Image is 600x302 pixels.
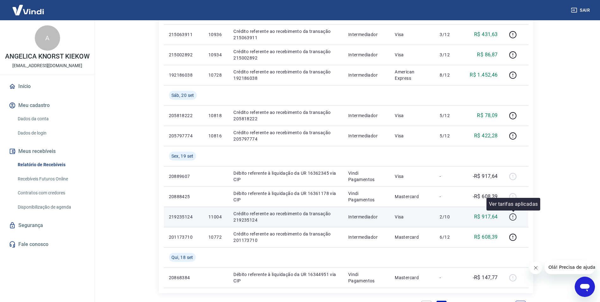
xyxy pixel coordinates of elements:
[233,129,338,142] p: Crédito referente ao recebimento da transação 205797774
[8,0,49,20] img: Vindi
[395,133,430,139] p: Visa
[233,271,338,284] p: Débito referente à liquidação da UR 16344951 via CIP
[233,231,338,243] p: Crédito referente ao recebimento da transação 201173710
[169,234,198,240] p: 201173710
[233,211,338,223] p: Crédito referente ao recebimento da transação 219235124
[348,170,385,183] p: Vindi Pagamentos
[348,190,385,203] p: Vindi Pagamentos
[440,31,458,38] p: 3/12
[15,112,87,125] a: Dados da conta
[395,31,430,38] p: Visa
[233,109,338,122] p: Crédito referente ao recebimento da transação 205818222
[233,48,338,61] p: Crédito referente ao recebimento da transação 215002892
[440,234,458,240] p: 6/12
[395,52,430,58] p: Visa
[440,274,458,281] p: -
[208,31,223,38] p: 10936
[169,133,198,139] p: 205797774
[529,261,542,274] iframe: Fechar mensagem
[395,69,430,81] p: American Express
[440,112,458,119] p: 5/12
[348,112,385,119] p: Intermediador
[477,51,498,59] p: R$ 86,87
[169,112,198,119] p: 205818222
[395,112,430,119] p: Visa
[233,190,338,203] p: Débito referente à liquidação da UR 16361178 via CIP
[5,53,90,60] p: ANGELICA KNORST KIEKOW
[473,193,498,200] p: -R$ 608,39
[477,112,498,119] p: R$ 78,09
[440,52,458,58] p: 3/12
[208,133,223,139] p: 10816
[474,31,498,38] p: R$ 431,63
[395,274,430,281] p: Mastercard
[208,234,223,240] p: 10772
[12,62,82,69] p: [EMAIL_ADDRESS][DOMAIN_NAME]
[440,72,458,78] p: 8/12
[15,186,87,199] a: Contratos com credores
[348,133,385,139] p: Intermediador
[171,153,194,159] span: Sex, 19 set
[169,274,198,281] p: 20868384
[169,173,198,179] p: 20889607
[208,52,223,58] p: 10934
[8,218,87,232] a: Segurança
[233,28,338,41] p: Crédito referente ao recebimento da transação 215063911
[15,127,87,140] a: Dados de login
[489,200,538,208] p: Ver tarifas aplicadas
[171,254,193,261] span: Qui, 18 set
[440,173,458,179] p: -
[473,173,498,180] p: -R$ 917,64
[15,173,87,186] a: Recebíveis Futuros Online
[348,214,385,220] p: Intermediador
[575,277,595,297] iframe: Botão para abrir a janela de mensagens
[208,112,223,119] p: 10818
[474,132,498,140] p: R$ 422,28
[15,158,87,171] a: Relatório de Recebíveis
[348,31,385,38] p: Intermediador
[208,214,223,220] p: 11004
[474,213,498,221] p: R$ 917,64
[8,98,87,112] button: Meu cadastro
[208,72,223,78] p: 10728
[474,233,498,241] p: R$ 608,39
[35,25,60,51] div: A
[169,214,198,220] p: 219235124
[348,52,385,58] p: Intermediador
[169,52,198,58] p: 215002892
[395,193,430,200] p: Mastercard
[395,234,430,240] p: Mastercard
[348,72,385,78] p: Intermediador
[8,79,87,93] a: Início
[8,144,87,158] button: Meus recebíveis
[15,201,87,214] a: Disponibilização de agenda
[545,260,595,274] iframe: Mensagem da empresa
[440,193,458,200] p: -
[169,193,198,200] p: 20888425
[473,274,498,281] p: -R$ 147,77
[470,71,498,79] p: R$ 1.452,46
[348,234,385,240] p: Intermediador
[169,31,198,38] p: 215063911
[233,69,338,81] p: Crédito referente ao recebimento da transação 192186038
[440,214,458,220] p: 2/10
[4,4,53,9] span: Olá! Precisa de ajuda?
[440,133,458,139] p: 5/12
[171,92,194,98] span: Sáb, 20 set
[169,72,198,78] p: 192186038
[233,170,338,183] p: Débito referente à liquidação da UR 16362345 via CIP
[8,237,87,251] a: Fale conosco
[395,173,430,179] p: Visa
[395,214,430,220] p: Visa
[348,271,385,284] p: Vindi Pagamentos
[570,4,592,16] button: Sair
